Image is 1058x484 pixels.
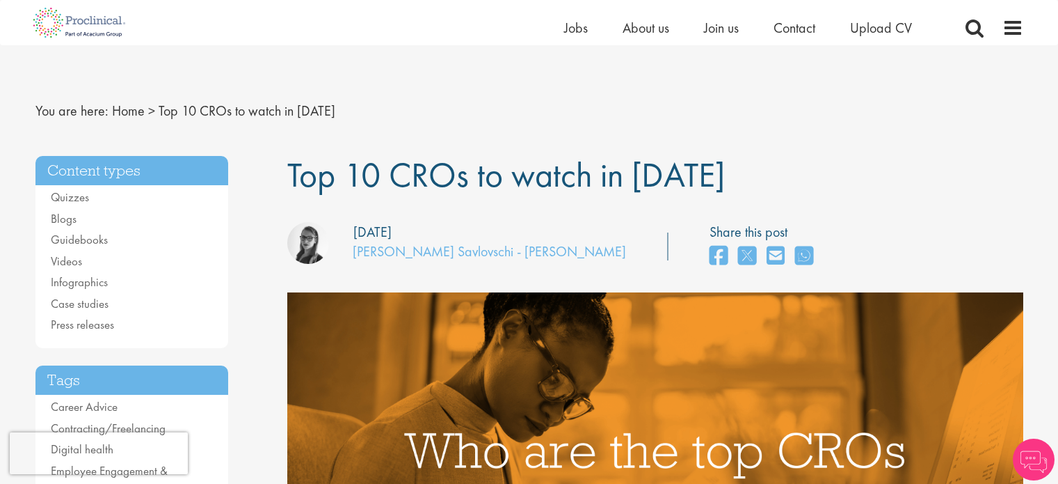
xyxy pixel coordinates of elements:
[287,153,725,197] span: Top 10 CROs to watch in [DATE]
[10,432,188,474] iframe: reCAPTCHA
[51,253,82,269] a: Videos
[51,421,166,436] a: Contracting/Freelancing
[35,366,229,396] h3: Tags
[710,222,820,242] label: Share this post
[704,19,739,37] a: Join us
[51,232,108,247] a: Guidebooks
[795,242,813,272] a: share on whats app
[710,242,728,272] a: share on facebook
[51,189,89,205] a: Quizzes
[112,102,145,120] a: breadcrumb link
[564,19,588,37] a: Jobs
[850,19,912,37] a: Upload CV
[353,222,392,242] div: [DATE]
[353,242,626,260] a: [PERSON_NAME] Savlovschi - [PERSON_NAME]
[159,102,335,120] span: Top 10 CROs to watch in [DATE]
[35,102,109,120] span: You are here:
[287,222,329,264] img: Theodora Savlovschi - Wicks
[51,296,109,311] a: Case studies
[738,242,756,272] a: share on twitter
[774,19,815,37] a: Contact
[51,274,108,290] a: Infographics
[148,102,155,120] span: >
[51,399,118,414] a: Career Advice
[1013,439,1055,481] img: Chatbot
[51,317,114,332] a: Press releases
[35,156,229,186] h3: Content types
[623,19,669,37] a: About us
[51,211,77,226] a: Blogs
[767,242,785,272] a: share on email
